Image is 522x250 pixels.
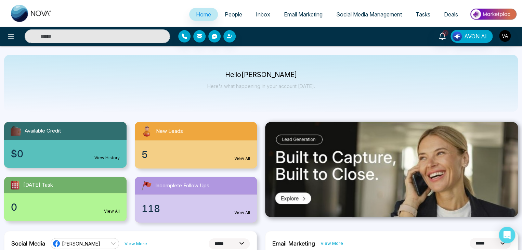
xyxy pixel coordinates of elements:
span: 118 [142,201,160,216]
h2: Email Marketing [272,240,315,247]
a: Email Marketing [277,8,329,21]
span: [PERSON_NAME] [62,240,100,247]
span: AVON AI [464,32,487,40]
span: People [225,11,242,18]
img: newLeads.svg [140,125,153,138]
span: Tasks [416,11,430,18]
p: Hello [PERSON_NAME] [207,72,315,78]
span: [DATE] Task [23,181,53,189]
span: Home [196,11,211,18]
button: AVON AI [451,30,493,43]
img: todayTask.svg [10,179,21,190]
img: User Avatar [499,30,511,42]
span: Deals [444,11,458,18]
a: View More [321,240,343,247]
span: 5 [142,147,148,162]
img: followUps.svg [140,179,153,192]
span: Available Credit [25,127,61,135]
span: $0 [11,147,23,161]
a: Deals [437,8,465,21]
h2: Social Media [11,240,45,247]
a: View All [234,210,250,216]
span: New Leads [156,127,183,135]
span: 0 [11,200,17,214]
div: Open Intercom Messenger [499,227,515,243]
a: Incomplete Follow Ups118View All [131,177,261,223]
a: View More [125,240,147,247]
span: Social Media Management [336,11,402,18]
a: Tasks [409,8,437,21]
img: Nova CRM Logo [11,5,52,22]
p: Here's what happening in your account [DATE]. [207,83,315,89]
span: 10+ [442,30,448,36]
img: . [265,122,518,217]
img: availableCredit.svg [10,125,22,137]
a: View History [94,155,120,161]
img: Lead Flow [452,32,462,41]
a: People [218,8,249,21]
a: New Leads5View All [131,122,261,168]
a: Inbox [249,8,277,21]
a: View All [104,208,120,214]
a: View All [234,155,250,162]
span: Email Marketing [284,11,323,18]
a: 10+ [434,30,451,42]
span: Incomplete Follow Ups [155,182,209,190]
a: Social Media Management [329,8,409,21]
span: Inbox [256,11,270,18]
img: Market-place.gif [468,7,518,22]
a: Home [189,8,218,21]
